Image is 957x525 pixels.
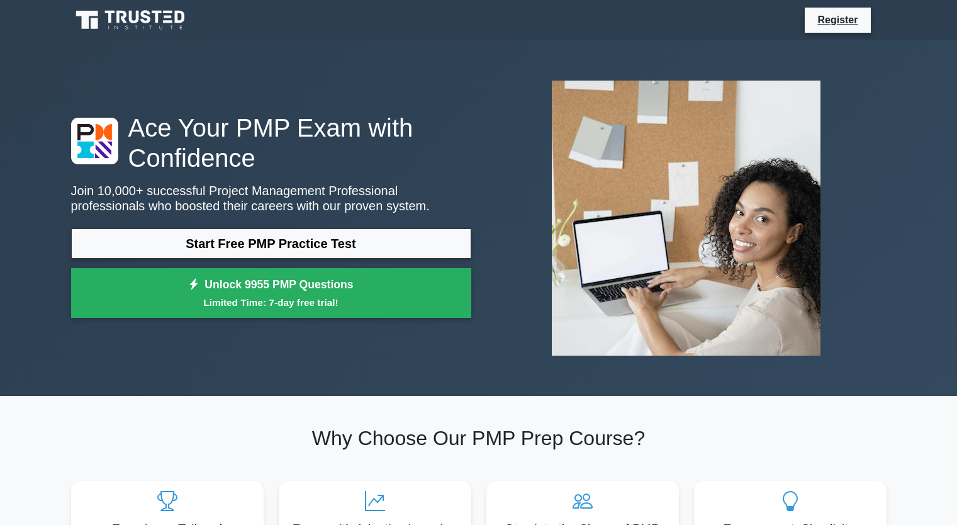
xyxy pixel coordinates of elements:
small: Limited Time: 7-day free trial! [87,295,456,310]
p: Join 10,000+ successful Project Management Professional professionals who boosted their careers w... [71,183,471,213]
h1: Ace Your PMP Exam with Confidence [71,113,471,173]
h2: Why Choose Our PMP Prep Course? [71,426,887,450]
a: Register [810,12,865,28]
a: Start Free PMP Practice Test [71,229,471,259]
a: Unlock 9955 PMP QuestionsLimited Time: 7-day free trial! [71,268,471,319]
